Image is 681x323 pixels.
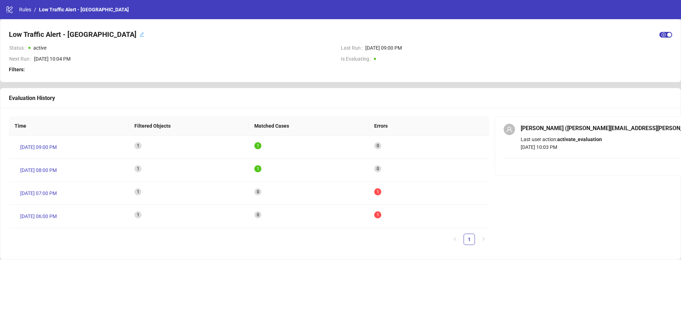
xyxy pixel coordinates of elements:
span: 1 [137,143,139,148]
sup: 0 [374,165,381,172]
a: [DATE] 07:00 PM [15,188,62,199]
span: 1 [377,212,379,217]
span: left [453,237,457,241]
li: Next Page [478,234,489,245]
span: user [506,126,513,133]
a: Low Traffic Alert - [GEOGRAPHIC_DATA] [38,6,130,13]
th: Matched Cases [249,116,369,136]
th: Errors [369,116,489,136]
b: activate_evaluation [557,137,602,142]
sup: 1 [254,142,261,149]
h4: Low Traffic Alert - [GEOGRAPHIC_DATA] [9,29,137,39]
span: [DATE] 09:00 PM [365,44,672,52]
sup: 1 [134,142,142,149]
th: Time [9,116,129,136]
div: Low Traffic Alert - [GEOGRAPHIC_DATA]edit [9,28,144,41]
span: 1 [137,212,139,217]
a: 1 [464,234,475,245]
sup: 0 [254,211,261,218]
sup: 1 [374,188,381,195]
span: [DATE] 10:04 PM [34,55,335,63]
strong: Filters: [9,67,25,72]
li: Previous Page [449,234,461,245]
sup: 1 [254,165,261,172]
sup: 1 [374,211,381,218]
a: Rules [18,6,33,13]
sup: 0 [374,142,381,149]
sup: 1 [134,188,142,195]
span: Next Run [9,55,34,63]
span: 1 [257,166,259,171]
span: [DATE] 09:00 PM [20,143,57,151]
span: 1 [257,143,259,148]
sup: 0 [254,188,261,195]
span: [DATE] 07:00 PM [20,189,57,197]
span: edit [139,32,144,37]
a: [DATE] 06:00 PM [15,211,62,222]
span: Is Evaluating [341,55,374,63]
span: Status [9,44,28,52]
span: [DATE] 10:03 PM [521,144,557,150]
div: Evaluation History [9,94,672,102]
span: Last user action: [521,137,602,142]
a: [DATE] 08:00 PM [15,165,62,176]
span: 1 [377,189,379,194]
span: active [33,45,46,51]
span: right [481,237,486,241]
span: 1 [137,189,139,194]
sup: 1 [134,211,142,218]
a: [DATE] 09:00 PM [15,141,62,153]
th: Filtered Objects [129,116,249,136]
span: [DATE] 08:00 PM [20,166,57,174]
button: right [478,234,489,245]
sup: 1 [134,165,142,172]
span: 1 [137,166,139,171]
li: / [34,6,36,13]
span: Last Run [341,44,365,52]
button: left [449,234,461,245]
span: [DATE] 06:00 PM [20,212,57,220]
